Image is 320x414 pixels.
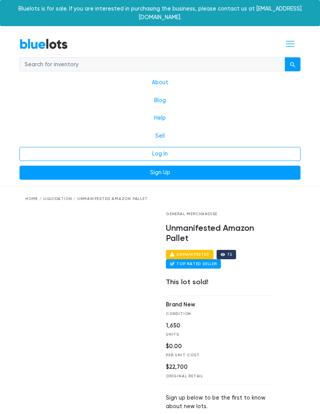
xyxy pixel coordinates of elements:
div: Sign up below to be the first to know about new lots. [166,394,271,410]
div: Condition [166,311,261,317]
input: Search for inventory [20,57,285,71]
div: Per Unit Cost [166,352,261,358]
div: $0.00 [166,342,261,351]
div: Brand New [166,301,261,309]
a: Help [20,109,300,127]
h4: Unmanifested Amazon Pallet [166,223,271,244]
button: Toggle navigation [280,37,300,51]
a: Sell [20,127,300,145]
a: BlueLots [20,38,68,50]
div: 73 [227,253,233,257]
div: Unmanifested [176,253,210,257]
div: This lot sold! [166,278,271,287]
div: Home / Liquidation / Unmanifested Amazon Pallet [25,196,295,202]
div: $22,700 [166,363,261,372]
a: Blog [20,92,300,110]
div: General Merchandise [166,211,271,217]
div: Units [166,332,261,338]
a: About [20,74,300,92]
a: Log In [20,147,300,161]
div: 1,650 [166,322,261,330]
div: Original Retail [166,373,261,379]
div: Top Rated Seller [176,262,217,266]
a: Sign Up [20,166,300,180]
